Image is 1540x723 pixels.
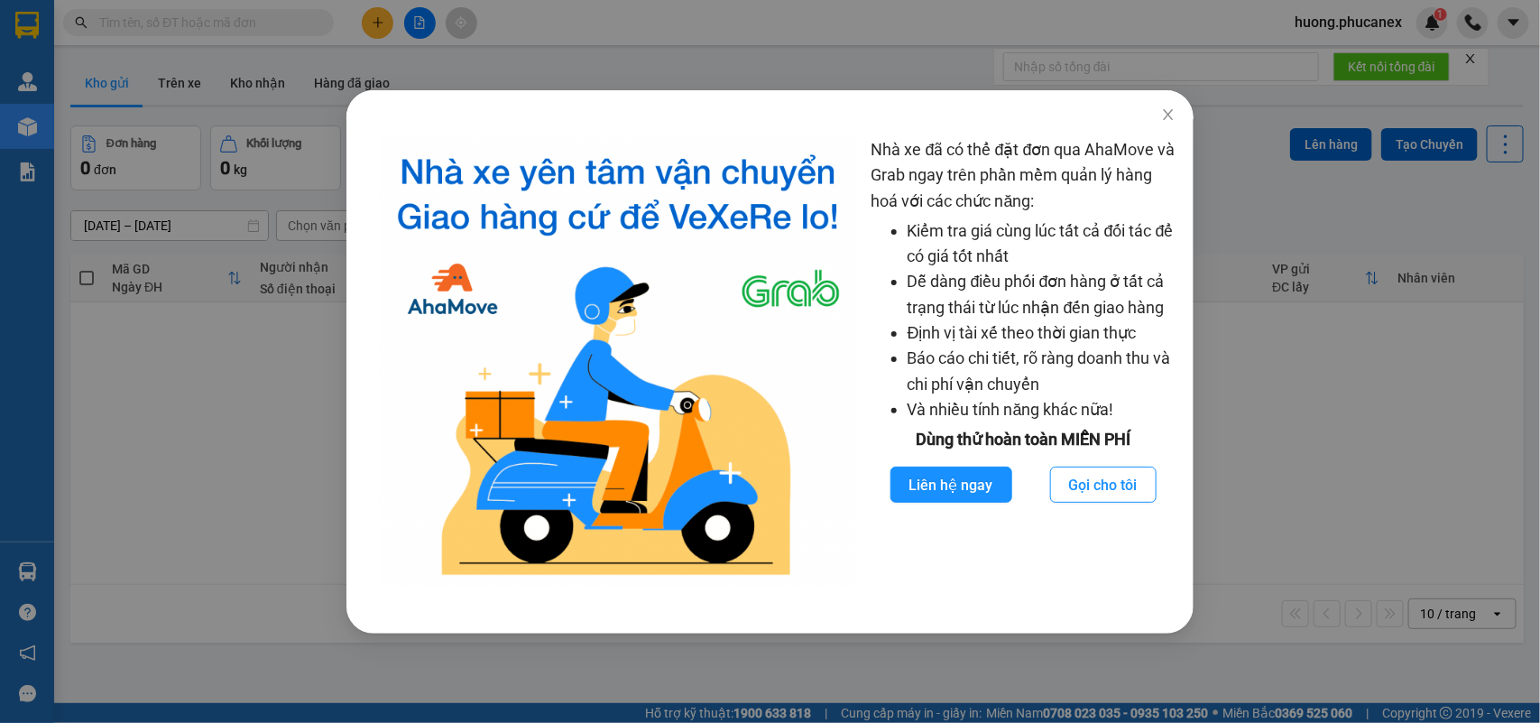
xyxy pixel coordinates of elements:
[871,137,1176,589] div: Nhà xe đã có thể đặt đơn qua AhaMove và Grab ngay trên phần mềm quản lý hàng hoá với các chức năng:
[1161,107,1176,122] span: close
[908,397,1176,422] li: Và nhiều tính năng khác nữa!
[908,269,1176,320] li: Dễ dàng điều phối đơn hàng ở tất cả trạng thái từ lúc nhận đến giao hàng
[890,467,1012,503] button: Liên hệ ngay
[379,137,857,589] img: logo
[1143,90,1194,141] button: Close
[1050,467,1157,503] button: Gọi cho tôi
[908,218,1176,270] li: Kiểm tra giá cùng lúc tất cả đối tác để có giá tốt nhất
[871,427,1176,452] div: Dùng thử hoàn toàn MIỄN PHÍ
[908,320,1176,346] li: Định vị tài xế theo thời gian thực
[1069,474,1138,496] span: Gọi cho tôi
[909,474,993,496] span: Liên hệ ngay
[908,346,1176,397] li: Báo cáo chi tiết, rõ ràng doanh thu và chi phí vận chuyển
